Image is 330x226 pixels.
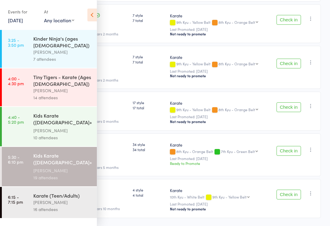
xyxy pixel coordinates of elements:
time: 4:00 - 4:30 pm [8,76,24,86]
time: 3:25 - 3:50 pm [8,38,24,47]
div: 8th Kyu - Orange Belt [218,108,255,111]
button: Check in [277,146,301,156]
small: Last Promoted: [DATE] [170,69,267,73]
a: 5:30 -6:10 pmKids Karate ([DEMOGRAPHIC_DATA]+) Beginners[PERSON_NAME]19 attendees [2,147,97,186]
div: Karate [170,187,267,193]
a: 4:00 -4:30 pmTiny Tigers - Karate (Ages [DEMOGRAPHIC_DATA])[PERSON_NAME]14 attendees [2,68,97,106]
a: 6:15 -7:15 pmKarate (Teen/Adults)[PERSON_NAME]16 attendees [2,187,97,218]
div: [PERSON_NAME] [33,127,92,134]
span: 7 style [133,13,165,18]
button: Check in [277,102,301,112]
div: 7 attendees [33,56,92,63]
time: 5:30 - 6:10 pm [8,155,23,164]
time: 6:15 - 7:15 pm [8,195,23,204]
div: Not ready to promote [170,119,267,124]
div: Kids Karate ([DEMOGRAPHIC_DATA]+) Beginners [33,152,92,167]
span: 4 total [133,192,165,198]
span: 7 total [133,59,165,64]
span: 17 style [133,100,165,105]
button: Check in [277,190,301,199]
div: 14 attendees [33,94,92,101]
span: 7 style [133,54,165,59]
small: Last Promoted: [DATE] [170,202,267,206]
span: 17 total [133,105,165,110]
div: 16 attendees [33,206,92,213]
button: Check in [277,59,301,68]
time: 4:40 - 5:20 pm [8,115,24,124]
div: Not ready to promote [170,31,267,36]
div: [PERSON_NAME] [33,167,92,174]
div: 19 attendees [33,174,92,181]
div: Not ready to promote [170,206,267,211]
div: 10th Kyu - White Belt [170,195,267,200]
div: Tiny Tigers - Karate (Ages [DEMOGRAPHIC_DATA]) [33,74,92,87]
div: 9th Kyu - Yellow Belt [170,108,267,113]
div: Karate [170,100,267,106]
div: 8th Kyu - Orange Belt [218,62,255,66]
div: [PERSON_NAME] [33,87,92,94]
div: 9th Kyu - Yellow Belt [170,62,267,67]
div: Any location [44,17,74,24]
div: Karate (Teen/Adults) [33,192,92,199]
div: Karate [170,142,267,148]
div: Karate [170,54,267,60]
div: 9th Kyu - Yellow Belt [212,195,247,199]
div: 9th Kyu - Yellow Belt [170,20,267,25]
div: 8th Kyu - Orange Belt [170,149,267,155]
div: 7th Kyu - Green Belt [221,149,255,153]
div: Kids Karate ([DEMOGRAPHIC_DATA]+) Intermediate+ [33,112,92,127]
small: Last Promoted: [DATE] [170,115,267,119]
div: 10 attendees [33,134,92,141]
div: Ready to Promote [170,161,267,166]
a: 3:25 -3:50 pmKinder Ninja's (ages [DEMOGRAPHIC_DATA])[PERSON_NAME]7 attendees [2,30,97,68]
span: 4 style [133,187,165,192]
button: Check in [277,15,301,25]
span: 7 total [133,18,165,23]
span: 34 style [133,142,165,147]
div: Not ready to promote [170,73,267,78]
span: 34 total [133,147,165,152]
div: 8th Kyu - Orange Belt [218,20,255,24]
a: 4:40 -5:20 pmKids Karate ([DEMOGRAPHIC_DATA]+) Intermediate+[PERSON_NAME]10 attendees [2,107,97,146]
div: [PERSON_NAME] [33,49,92,56]
div: At [44,7,74,17]
div: Events for [8,7,38,17]
small: Last Promoted: [DATE] [170,156,267,161]
a: [DATE] [8,17,23,24]
div: [PERSON_NAME] [33,199,92,206]
div: Karate [170,13,267,19]
div: Kinder Ninja's (ages [DEMOGRAPHIC_DATA]) [33,35,92,49]
small: Last Promoted: [DATE] [170,27,267,31]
